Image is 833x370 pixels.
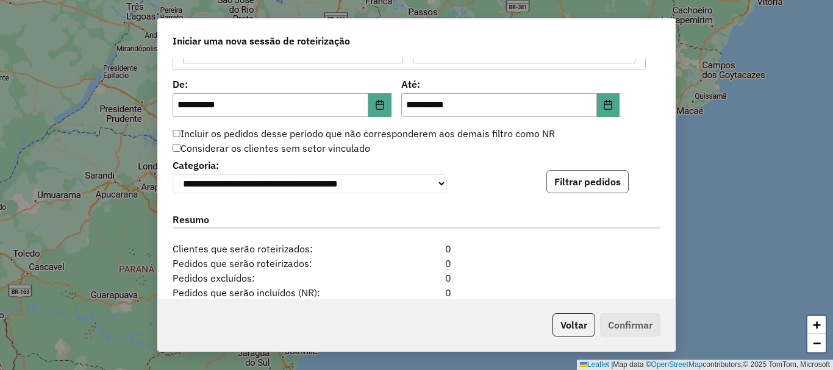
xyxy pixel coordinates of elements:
[807,316,826,334] a: Zoom in
[173,144,181,152] input: Considerar os clientes sem setor vinculado
[651,360,703,369] a: OpenStreetMap
[173,34,350,48] span: Iniciar uma nova sessão de roteirização
[165,271,374,285] span: Pedidos excluídos:
[552,313,595,336] button: Voltar
[374,285,458,300] div: 0
[165,256,374,271] span: Pedidos que serão roteirizados:
[368,93,391,118] button: Choose Date
[597,93,620,118] button: Choose Date
[173,158,447,173] label: Categoria:
[173,212,660,229] label: Resumo
[813,317,821,332] span: +
[374,241,458,256] div: 0
[173,77,391,91] label: De:
[173,141,370,155] label: Considerar os clientes sem setor vinculado
[401,77,620,91] label: Até:
[173,126,555,141] label: Incluir os pedidos desse período que não corresponderem aos demais filtro como NR
[165,241,374,256] span: Clientes que serão roteirizados:
[374,256,458,271] div: 0
[577,360,833,370] div: Map data © contributors,© 2025 TomTom, Microsoft
[611,360,613,369] span: |
[813,335,821,350] span: −
[546,170,629,193] button: Filtrar pedidos
[374,271,458,285] div: 0
[807,334,826,352] a: Zoom out
[165,285,374,300] span: Pedidos que serão incluídos (NR):
[173,130,181,138] input: Incluir os pedidos desse período que não corresponderem aos demais filtro como NR
[580,360,609,369] a: Leaflet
